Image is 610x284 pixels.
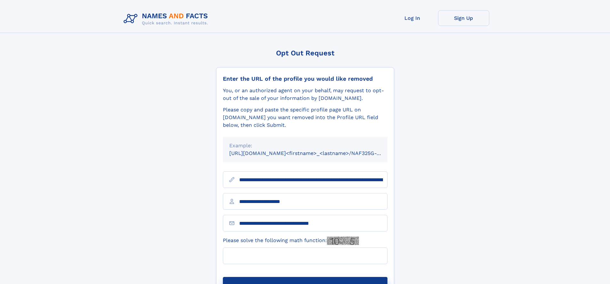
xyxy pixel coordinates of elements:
small: [URL][DOMAIN_NAME]<firstname>_<lastname>/NAF325G-xxxxxxxx [229,150,400,156]
div: Opt Out Request [216,49,394,57]
a: Sign Up [438,10,489,26]
a: Log In [387,10,438,26]
img: Logo Names and Facts [121,10,213,28]
div: You, or an authorized agent on your behalf, may request to opt-out of the sale of your informatio... [223,87,387,102]
div: Example: [229,142,381,150]
label: Please solve the following math function: [223,237,359,245]
div: Enter the URL of the profile you would like removed [223,75,387,82]
div: Please copy and paste the specific profile page URL on [DOMAIN_NAME] you want removed into the Pr... [223,106,387,129]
